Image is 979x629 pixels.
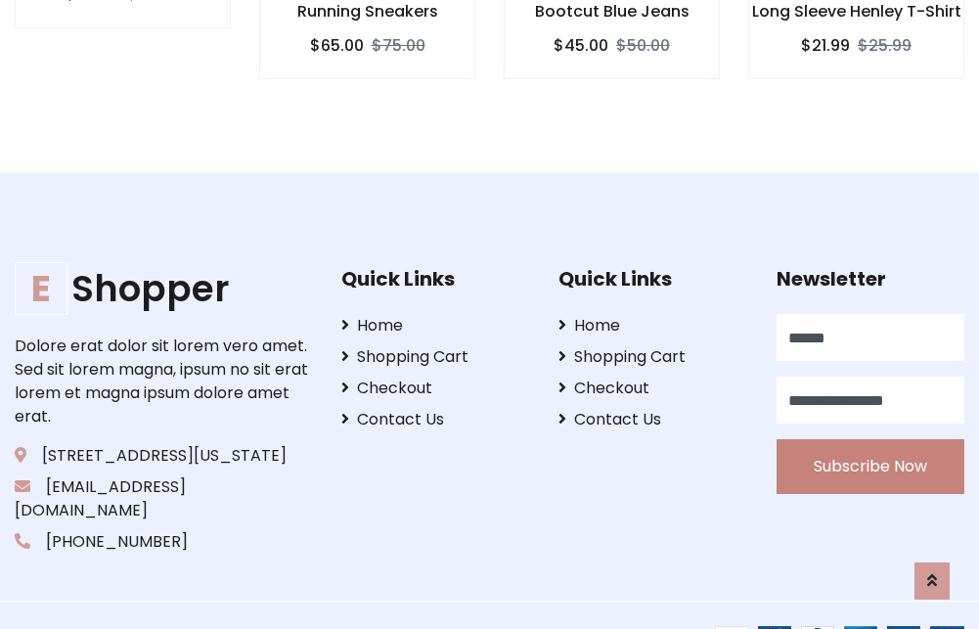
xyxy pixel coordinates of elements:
[341,314,529,337] a: Home
[858,34,912,57] del: $25.99
[310,36,364,55] h6: $65.00
[616,34,670,57] del: $50.00
[15,475,311,522] p: [EMAIL_ADDRESS][DOMAIN_NAME]
[749,2,963,21] h6: Long Sleeve Henley T-Shirt
[777,267,964,291] h5: Newsletter
[777,439,964,494] button: Subscribe Now
[260,2,474,21] h6: Running Sneakers
[15,267,311,310] h1: Shopper
[558,267,746,291] h5: Quick Links
[341,377,529,400] a: Checkout
[801,36,850,55] h6: $21.99
[15,444,311,468] p: [STREET_ADDRESS][US_STATE]
[15,262,67,315] span: E
[505,2,719,21] h6: Bootcut Blue Jeans
[372,34,425,57] del: $75.00
[554,36,608,55] h6: $45.00
[558,314,746,337] a: Home
[558,377,746,400] a: Checkout
[341,345,529,369] a: Shopping Cart
[558,345,746,369] a: Shopping Cart
[341,267,529,291] h5: Quick Links
[558,408,746,431] a: Contact Us
[15,267,311,310] a: EShopper
[341,408,529,431] a: Contact Us
[15,530,311,554] p: [PHONE_NUMBER]
[15,335,311,428] p: Dolore erat dolor sit lorem vero amet. Sed sit lorem magna, ipsum no sit erat lorem et magna ipsu...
